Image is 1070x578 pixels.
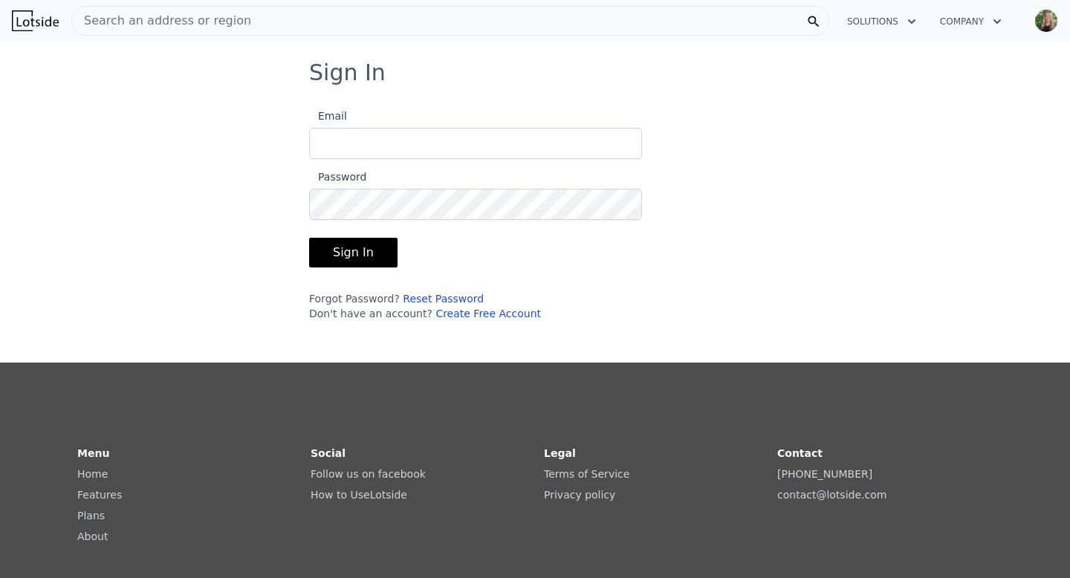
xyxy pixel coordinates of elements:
[77,447,109,459] strong: Menu
[835,8,928,35] button: Solutions
[77,530,108,542] a: About
[544,489,615,501] a: Privacy policy
[309,59,761,86] h3: Sign In
[309,189,642,220] input: Password
[77,468,108,480] a: Home
[928,8,1014,35] button: Company
[309,291,642,321] div: Forgot Password? Don't have an account?
[309,171,366,183] span: Password
[311,468,426,480] a: Follow us on facebook
[72,12,251,30] span: Search an address or region
[77,489,122,501] a: Features
[403,293,484,305] a: Reset Password
[435,308,541,319] a: Create Free Account
[311,447,346,459] strong: Social
[77,510,105,522] a: Plans
[309,110,347,122] span: Email
[777,489,886,501] a: contact@lotside.com
[309,238,398,267] button: Sign In
[544,447,576,459] strong: Legal
[12,10,59,31] img: Lotside
[777,447,823,459] strong: Contact
[309,128,642,159] input: Email
[777,468,872,480] a: [PHONE_NUMBER]
[544,468,629,480] a: Terms of Service
[311,489,407,501] a: How to UseLotside
[1034,9,1058,33] img: avatar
